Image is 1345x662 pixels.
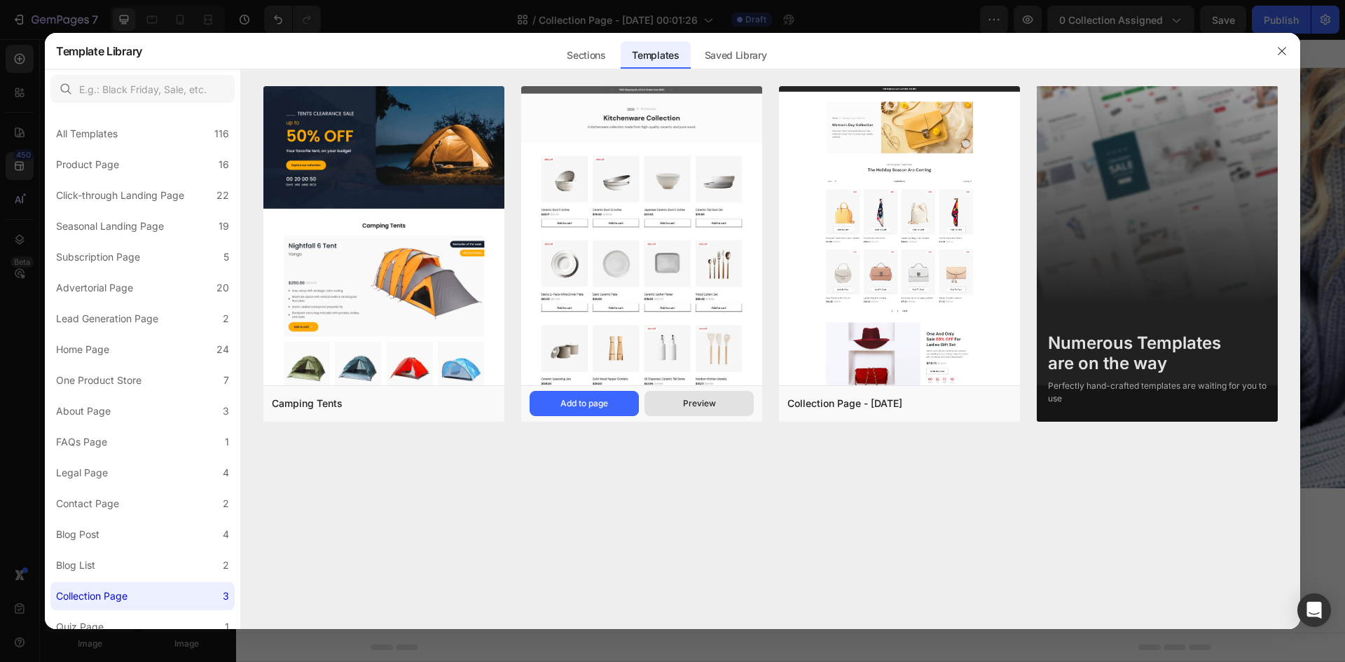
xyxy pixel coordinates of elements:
button: Add to page [530,391,639,416]
div: About Page [56,403,111,420]
div: Drop element here [708,233,782,244]
div: Preview [683,397,716,410]
div: Camping Tents [272,395,343,412]
input: E.g.: Black Friday, Sale, etc. [50,75,235,103]
div: Advertorial Page [56,280,133,296]
img: tent.png [263,86,504,614]
p: Experience a revitalizing journey throughout your day as you savor the refreshing essence of our ... [136,229,474,281]
div: 24 [216,341,229,358]
div: Contact Page [56,495,119,512]
div: Product Page [56,156,119,173]
div: Legal Page [56,464,108,481]
p: Collection Name [136,180,474,223]
span: Add section [521,469,588,484]
img: Collection%20Page%20-%20Women_s%20Day.png [779,86,1020,648]
div: Choose templates [403,501,488,516]
div: 116 [214,125,229,142]
div: Lead Generation Page [56,310,158,327]
div: All Templates [56,125,118,142]
div: Collection Page - [DATE] [787,395,902,412]
div: Open Intercom Messenger [1297,593,1331,627]
div: Blog Post [56,526,99,543]
div: 1 [225,434,229,450]
div: 4 [223,464,229,481]
div: One Product Store [56,372,142,389]
div: Perfectly hand-crafted templates are waiting for you to use [1048,380,1267,405]
div: 20 [216,280,229,296]
h2: Template Library [56,33,142,69]
div: 22 [216,187,229,204]
div: Templates [621,41,690,69]
div: Add blank section [616,501,702,516]
div: Numerous Templates are on the way [1048,333,1267,374]
div: 19 [219,218,229,235]
div: 2 [223,495,229,512]
div: Generate layout [513,501,587,516]
h2: Rich Text Editor. Editing area: main [134,179,476,225]
span: inspired by CRO experts [397,518,493,531]
div: 3 [223,403,229,420]
div: 2 [223,557,229,574]
div: 4 [223,526,229,543]
div: 3 [223,588,229,605]
div: Saved Library [694,41,778,69]
span: then drag & drop elements [606,518,710,531]
button: Preview [644,391,754,416]
div: Click-through Landing Page [56,187,184,204]
div: Sections [556,41,616,69]
span: from URL or image [512,518,587,531]
img: kitchen1.png [521,86,762,534]
div: Quiz Page [56,619,104,635]
div: Home Page [56,341,109,358]
div: 5 [223,249,229,266]
div: 7 [223,372,229,389]
div: Subscription Page [56,249,140,266]
div: Collection Page [56,588,127,605]
div: Add to page [560,397,608,410]
div: 16 [219,156,229,173]
div: 2 [223,310,229,327]
div: FAQs Page [56,434,107,450]
div: 1 [225,619,229,635]
div: Blog List [56,557,95,574]
div: Seasonal Landing Page [56,218,164,235]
